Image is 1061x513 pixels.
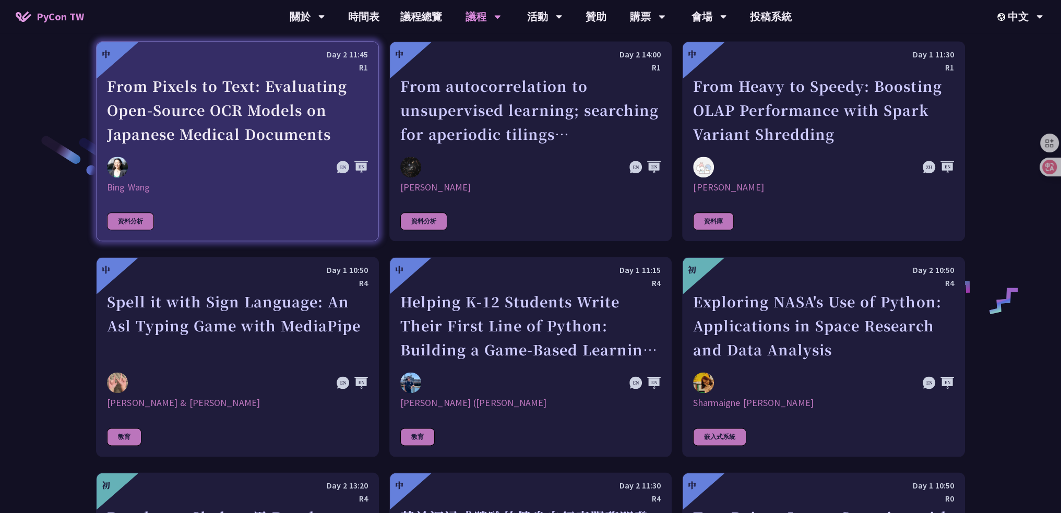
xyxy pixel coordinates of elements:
img: Sharmaigne Angelie Mabano [693,372,714,393]
div: Day 2 13:20 [107,479,368,492]
a: PyCon TW [5,4,94,30]
div: 中 [688,48,696,61]
a: 中 Day 2 11:45 R1 From Pixels to Text: Evaluating Open-Source OCR Models on Japanese Medical Docum... [96,41,379,241]
div: 初 [102,479,110,492]
div: Day 2 14:00 [400,48,661,61]
div: 中 [395,479,403,492]
div: 教育 [107,428,141,446]
div: Exploring NASA's Use of Python: Applications in Space Research and Data Analysis [693,290,954,362]
div: Day 1 11:30 [693,48,954,61]
img: Megan & Ethan [107,372,128,393]
div: R1 [107,61,368,74]
div: 初 [688,264,696,276]
img: Home icon of PyCon TW 2025 [16,11,31,22]
span: PyCon TW [37,9,84,25]
div: 中 [688,479,696,492]
div: 中 [102,48,110,61]
div: R1 [693,61,954,74]
div: 中 [395,48,403,61]
div: 嵌入式系統 [693,428,746,446]
div: 資料分析 [107,212,154,230]
div: R4 [107,277,368,290]
div: R1 [400,61,661,74]
div: [PERSON_NAME] [400,181,661,194]
div: From autocorrelation to unsupervised learning; searching for aperiodic tilings (quasicrystals) in... [400,74,661,146]
img: David Mikolas [400,157,421,178]
div: From Pixels to Text: Evaluating Open-Source OCR Models on Japanese Medical Documents [107,74,368,146]
img: Bing Wang [107,157,128,177]
div: R4 [400,277,661,290]
div: R0 [693,492,954,505]
img: Chieh-Hung (Jeff) Cheng [400,372,421,393]
a: 中 Day 2 14:00 R1 From autocorrelation to unsupervised learning; searching for aperiodic tilings (... [389,41,672,241]
a: 中 Day 1 10:50 R4 Spell it with Sign Language: An Asl Typing Game with MediaPipe Megan & Ethan [PE... [96,257,379,457]
div: From Heavy to Speedy: Boosting OLAP Performance with Spark Variant Shredding [693,74,954,146]
div: 中 [395,264,403,276]
img: Wei Jun Cheng [693,157,714,177]
div: 教育 [400,428,435,446]
a: 中 Day 1 11:15 R4 Helping K-12 Students Write Their First Line of Python: Building a Game-Based Le... [389,257,672,457]
div: 資料庫 [693,212,734,230]
div: Spell it with Sign Language: An Asl Typing Game with MediaPipe [107,290,368,362]
div: [PERSON_NAME] [693,181,954,194]
div: Day 2 10:50 [693,264,954,277]
div: R4 [400,492,661,505]
img: Locale Icon [997,13,1008,21]
div: [PERSON_NAME] ([PERSON_NAME] [400,397,661,409]
div: R4 [693,277,954,290]
a: 初 Day 2 10:50 R4 Exploring NASA's Use of Python: Applications in Space Research and Data Analysis... [682,257,965,457]
div: Day 1 11:15 [400,264,661,277]
div: [PERSON_NAME] & [PERSON_NAME] [107,397,368,409]
div: Sharmaigne [PERSON_NAME] [693,397,954,409]
div: Day 2 11:45 [107,48,368,61]
a: 中 Day 1 11:30 R1 From Heavy to Speedy: Boosting OLAP Performance with Spark Variant Shredding Wei... [682,41,965,241]
div: Day 2 11:30 [400,479,661,492]
div: Bing Wang [107,181,368,194]
div: R4 [107,492,368,505]
div: 中 [102,264,110,276]
div: Day 1 10:50 [107,264,368,277]
div: Day 1 10:50 [693,479,954,492]
div: 資料分析 [400,212,447,230]
div: Helping K-12 Students Write Their First Line of Python: Building a Game-Based Learning Platform w... [400,290,661,362]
